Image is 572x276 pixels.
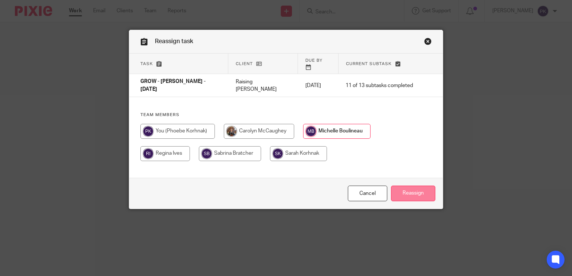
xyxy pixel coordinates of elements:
[346,62,392,66] span: Current subtask
[236,78,290,93] p: Raising [PERSON_NAME]
[305,82,331,89] p: [DATE]
[424,38,432,48] a: Close this dialog window
[140,112,432,118] h4: Team members
[391,186,435,202] input: Reassign
[155,38,193,44] span: Reassign task
[348,186,387,202] a: Close this dialog window
[236,62,253,66] span: Client
[140,79,206,92] span: GROW - [PERSON_NAME] - [DATE]
[140,62,153,66] span: Task
[338,74,420,97] td: 11 of 13 subtasks completed
[305,58,322,62] span: Due by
